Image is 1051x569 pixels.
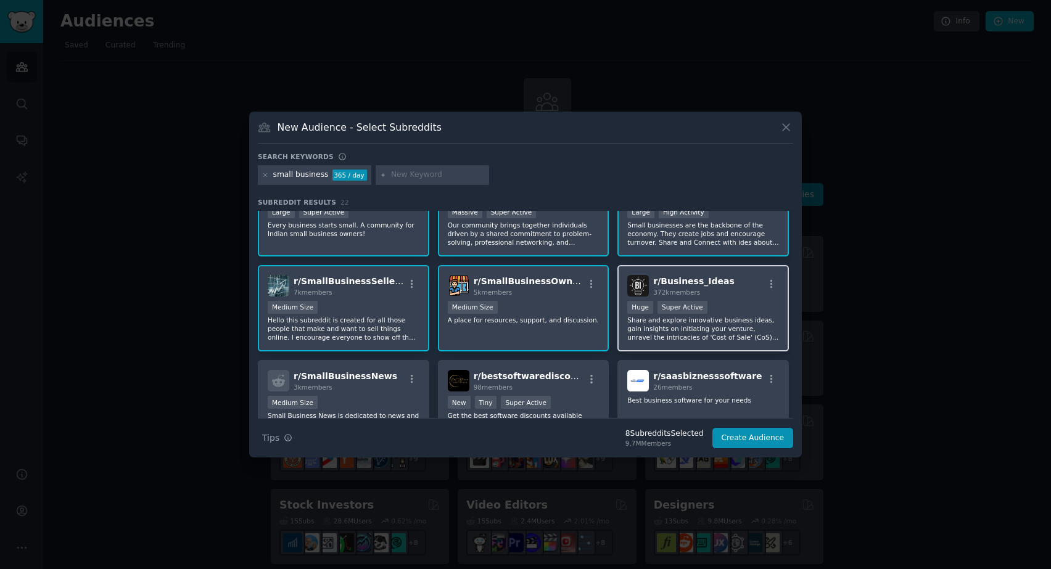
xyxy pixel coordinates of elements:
div: Super Active [487,205,537,218]
div: Super Active [501,396,551,409]
p: Best business software for your needs [627,396,779,404]
div: Super Active [299,205,349,218]
input: New Keyword [391,170,485,181]
p: A place for resources, support, and discussion. [448,316,600,324]
h3: Search keywords [258,152,334,161]
p: Every business starts small. A community for Indian small business owners! [268,221,419,238]
p: Hello this subreddit is created for all those people that make and want to sell things online. I ... [268,316,419,342]
img: bestsoftwarediscounts [448,370,469,391]
span: r/ SmallBusinessSellers [294,276,405,286]
div: Tiny [475,396,497,409]
span: r/ bestsoftwarediscounts [474,371,592,381]
span: 3k members [294,383,332,391]
span: 7k members [294,289,332,296]
p: Small Business News is dedicated to news and information about small businesses. This includes [M... [268,411,419,437]
div: Huge [627,301,653,314]
div: Large [627,205,654,218]
img: SmallBusinessSellers [268,275,289,297]
div: Medium Size [448,301,498,314]
span: r/ Business_Ideas [653,276,734,286]
div: High Activity [659,205,709,218]
div: 365 / day [332,170,367,181]
p: Our community brings together individuals driven by a shared commitment to problem-solving, profe... [448,221,600,247]
div: Medium Size [268,301,318,314]
p: Share and explore innovative business ideas, gain insights on initiating your venture, unravel th... [627,316,779,342]
span: 22 [340,199,349,206]
span: r/ SmallBusinessNews [294,371,397,381]
button: Tips [258,427,297,449]
span: 26 members [653,383,692,391]
div: Massive [448,205,482,218]
span: 372k members [653,289,700,296]
img: SmallBusinessOwners [448,275,469,297]
span: 5k members [474,289,513,296]
span: r/ SmallBusinessOwners [474,276,588,286]
span: r/ saasbiznesssoftware [653,371,762,381]
span: 98 members [474,383,513,391]
div: 8 Subreddit s Selected [625,428,704,440]
p: Get the best software discounts available [448,411,600,420]
span: Tips [262,432,279,444]
span: Subreddit Results [258,198,336,207]
h3: New Audience - Select Subreddits [278,121,442,134]
img: saasbiznesssoftware [627,370,649,391]
div: small business [273,170,329,181]
div: New [448,396,471,409]
img: Business_Ideas [627,275,649,297]
button: Create Audience [712,428,794,449]
div: 9.7M Members [625,439,704,448]
div: Medium Size [268,396,318,409]
div: Large [268,205,295,218]
div: Super Active [657,301,707,314]
p: Small businesses are the backbone of the economy. They create jobs and encourage turnover. Share ... [627,221,779,247]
